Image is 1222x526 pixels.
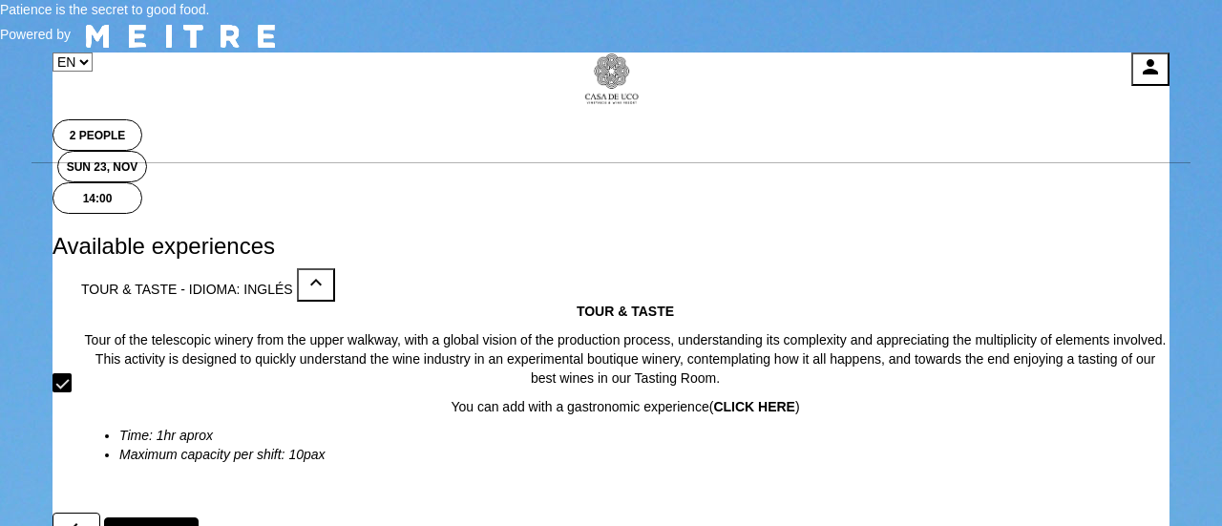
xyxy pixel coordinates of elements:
a: (CLICK HERE) [709,399,800,414]
p: You can add with a gastronomic experience [81,397,1169,416]
img: MEITRE [74,19,286,53]
div: 14:00 [83,192,113,205]
p: Tour of the telescopic winery from the upper walkway, with a global vision of the production proc... [81,330,1169,388]
em: Time: 1hr aprox [119,428,213,443]
span: payments [81,473,100,493]
i: person [1139,55,1162,78]
button: person [1131,53,1169,86]
i: expand_less [305,271,327,294]
span: per person [176,480,240,495]
span: 2 people [70,129,126,142]
span: TOUR & TASTE - IDIOMA: INGLÉS [81,282,293,297]
div: Sun 23, Nov [67,160,138,174]
button: expand_less [297,268,335,302]
span: ARS 48400 [103,480,172,495]
md-checkbox: TOUR & TASTE - IDIOMA: INGLÉS expand_less TOUR & TASTE Tour of the telescopic winery from the upp... [53,268,1169,497]
span: Available experiences [53,233,275,259]
strong: TOUR & TASTE [577,304,674,319]
a: Casa de Uco Vineyards & Wine - Bodega [434,53,788,105]
strong: CLICK HERE [713,399,795,414]
em: Maximum capacity per shift: 10pax [119,447,326,462]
